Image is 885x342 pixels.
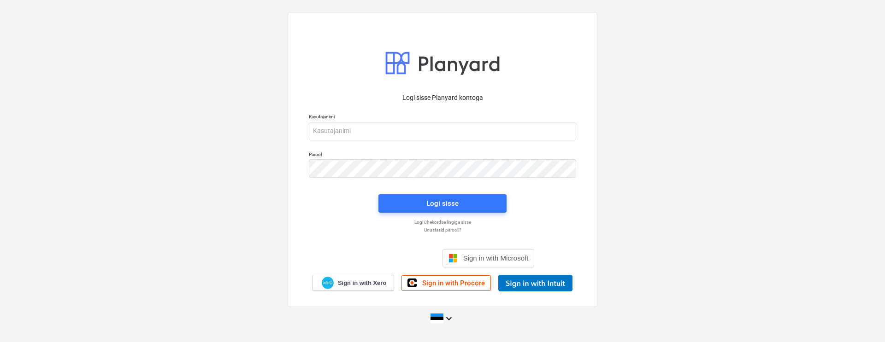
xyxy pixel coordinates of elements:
p: Logi sisse Planyard kontoga [309,93,576,103]
a: Logi ühekordse lingiga sisse [304,219,581,225]
span: Sign in with Xero [338,279,386,287]
div: Logi sisse [426,197,459,209]
p: Parool [309,151,576,159]
span: Sign in with Microsoft [463,254,529,262]
iframe: Sign in with Google Button [346,248,440,268]
a: Sign in with Xero [313,275,395,291]
p: Kasutajanimi [309,114,576,122]
img: Microsoft logo [448,254,458,263]
span: Sign in with Procore [422,279,485,287]
input: Kasutajanimi [309,122,576,140]
a: Sign in with Procore [401,275,491,291]
button: Logi sisse [378,194,507,213]
i: keyboard_arrow_down [443,313,454,324]
img: Xero logo [322,277,334,289]
a: Unustasid parooli? [304,227,581,233]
